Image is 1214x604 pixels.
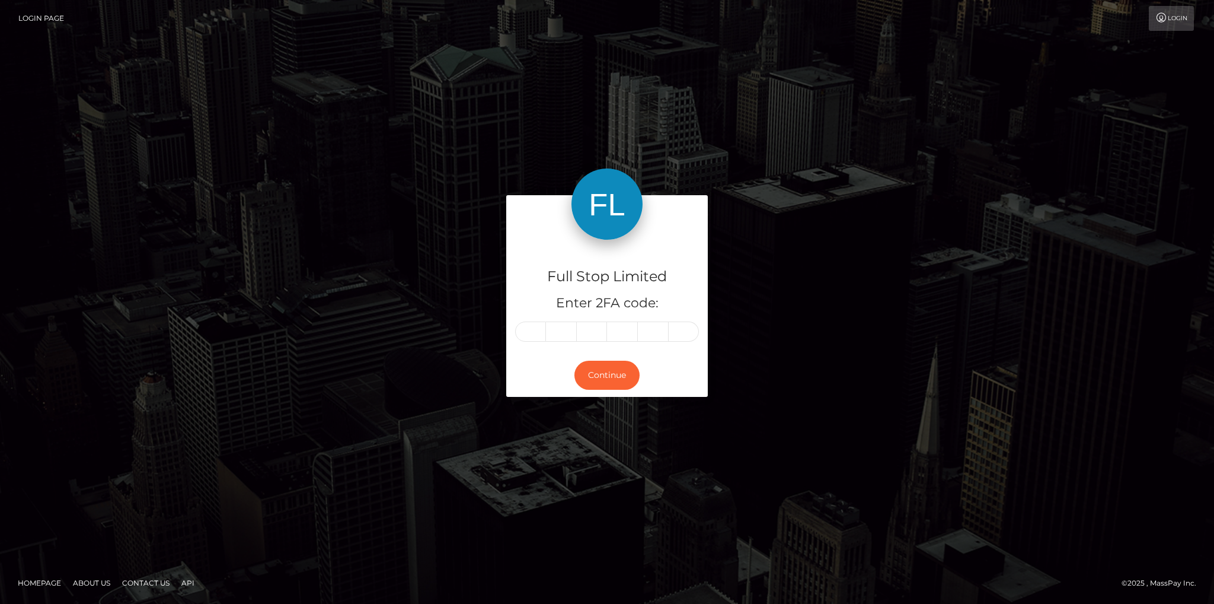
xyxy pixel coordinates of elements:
h4: Full Stop Limited [515,266,699,287]
a: API [177,574,199,592]
a: Homepage [13,574,66,592]
div: © 2025 , MassPay Inc. [1122,577,1205,590]
a: Contact Us [117,574,174,592]
img: Full Stop Limited [571,169,643,240]
h5: Enter 2FA code: [515,294,699,313]
a: About Us [68,574,115,592]
button: Continue [574,361,640,390]
a: Login [1149,6,1194,31]
a: Login Page [18,6,64,31]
